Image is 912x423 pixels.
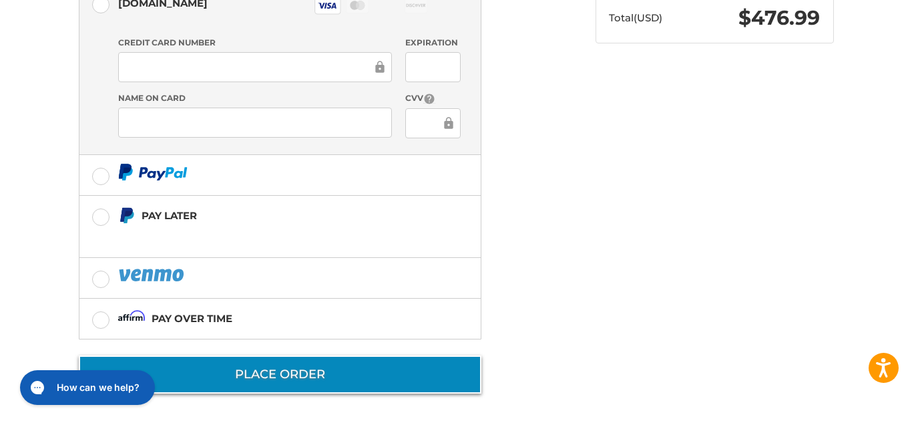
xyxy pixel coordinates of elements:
img: Pay Later icon [118,207,135,224]
label: Name on Card [118,92,392,104]
label: Credit Card Number [118,37,392,49]
label: Expiration [405,37,461,49]
label: CVV [405,92,461,105]
iframe: Google Customer Reviews [802,387,912,423]
span: Total (USD) [609,11,662,24]
div: Pay Later [142,204,397,227]
span: $476.99 [738,5,820,30]
img: Affirm icon [118,310,145,327]
div: Pay over time [152,307,232,329]
img: PayPal icon [118,267,186,283]
iframe: PayPal Message 1 [118,230,397,241]
img: PayPal icon [118,164,188,180]
button: Place Order [79,356,481,394]
iframe: Gorgias live chat messenger [13,366,159,410]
